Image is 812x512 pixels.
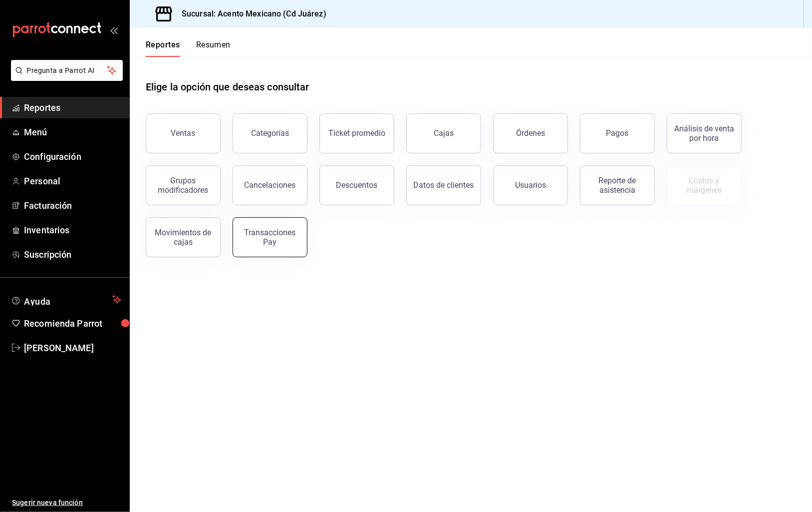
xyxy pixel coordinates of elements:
[233,113,307,153] button: Categorías
[24,223,121,237] span: Inventarios
[233,165,307,205] button: Cancelaciones
[515,180,546,190] div: Usuarios
[27,65,107,76] span: Pregunta a Parrot AI
[146,165,221,205] button: Grupos modificadores
[196,40,231,57] button: Resumen
[7,72,123,83] a: Pregunta a Parrot AI
[586,176,648,195] div: Reporte de asistencia
[606,128,629,138] div: Pagos
[667,113,742,153] button: Análisis de venta por hora
[146,79,309,94] h1: Elige la opción que deseas consultar
[174,8,326,20] h3: Sucursal: Acento Mexicano (Cd Juárez)
[146,217,221,257] button: Movimientos de cajas
[245,180,296,190] div: Cancelaciones
[24,125,121,139] span: Menú
[406,113,481,153] button: Cajas
[336,180,378,190] div: Descuentos
[171,128,196,138] div: Ventas
[673,176,735,195] div: Costos y márgenes
[24,317,121,330] span: Recomienda Parrot
[434,128,454,138] div: Cajas
[493,165,568,205] button: Usuarios
[24,174,121,188] span: Personal
[414,180,474,190] div: Datos de clientes
[319,113,394,153] button: Ticket promedio
[110,26,118,34] button: open_drawer_menu
[146,40,231,57] div: navigation tabs
[146,113,221,153] button: Ventas
[251,128,289,138] div: Categorías
[580,113,655,153] button: Pagos
[152,176,214,195] div: Grupos modificadores
[24,101,121,114] span: Reportes
[24,294,108,306] span: Ayuda
[24,199,121,212] span: Facturación
[516,128,545,138] div: Órdenes
[24,341,121,355] span: [PERSON_NAME]
[319,165,394,205] button: Descuentos
[406,165,481,205] button: Datos de clientes
[233,217,307,257] button: Transacciones Pay
[239,228,301,247] div: Transacciones Pay
[146,40,180,57] button: Reportes
[667,165,742,205] button: Contrata inventarios para ver este reporte
[673,124,735,143] div: Análisis de venta por hora
[11,60,123,81] button: Pregunta a Parrot AI
[152,228,214,247] div: Movimientos de cajas
[580,165,655,205] button: Reporte de asistencia
[24,248,121,261] span: Suscripción
[24,150,121,163] span: Configuración
[493,113,568,153] button: Órdenes
[12,498,121,508] span: Sugerir nueva función
[328,128,385,138] div: Ticket promedio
